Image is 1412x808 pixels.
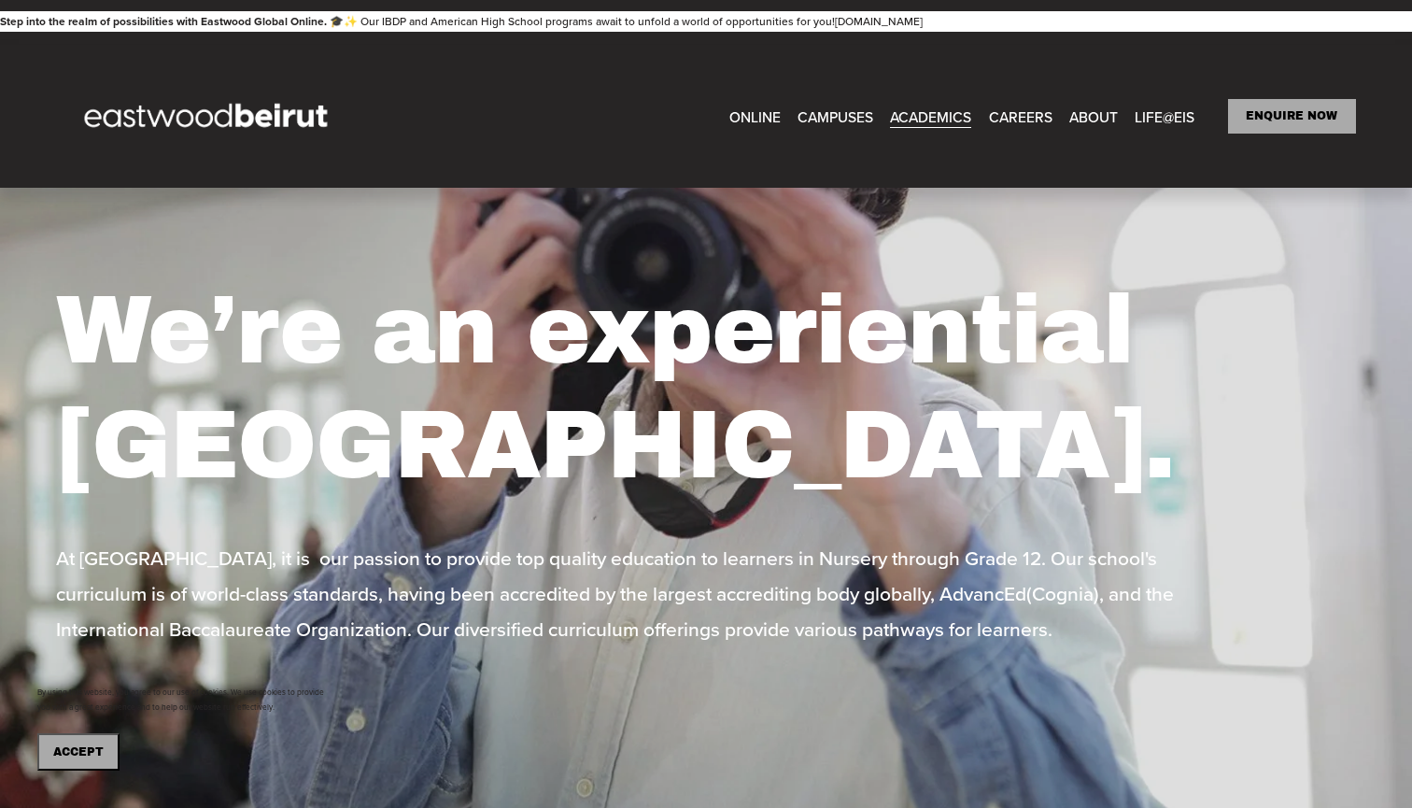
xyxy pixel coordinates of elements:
a: folder dropdown [890,102,971,131]
span: ACADEMICS [890,104,971,130]
a: folder dropdown [1135,102,1194,131]
p: At [GEOGRAPHIC_DATA], it is our passion to provide top quality education to learners in Nursery t... [56,541,1192,647]
img: EastwoodIS Global Site [56,69,360,164]
span: CAMPUSES [798,104,873,130]
a: folder dropdown [1069,102,1118,131]
p: By using this website, you agree to our use of cookies. We use cookies to provide you with a grea... [37,686,336,714]
a: [DOMAIN_NAME] [835,13,923,29]
h1: We’re an experiential [GEOGRAPHIC_DATA]. [56,274,1355,504]
span: ABOUT [1069,104,1118,130]
a: CAREERS [989,102,1052,131]
a: folder dropdown [798,102,873,131]
span: LIFE@EIS [1135,104,1194,130]
span: Accept [53,745,104,758]
a: ENQUIRE NOW [1228,99,1355,134]
section: Cookie banner [19,667,355,789]
button: Accept [37,733,120,771]
a: ONLINE [729,102,781,131]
